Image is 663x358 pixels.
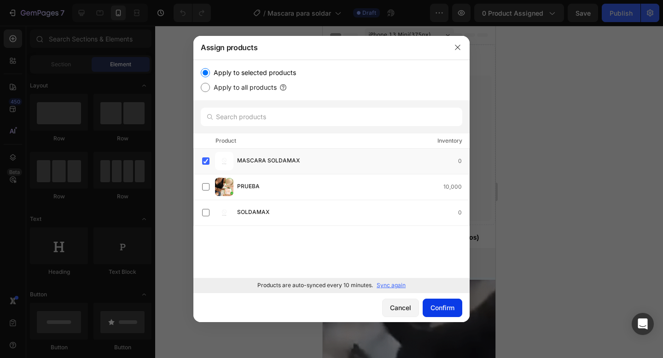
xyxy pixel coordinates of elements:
[46,5,108,14] span: iPhone 13 Mini ( 375 px)
[44,207,52,216] span: ★
[215,203,233,222] img: product-img
[237,156,300,166] span: MASCARA SOLDAMAX
[390,303,411,312] div: Cancel
[632,313,654,335] div: Open Intercom Messenger
[193,60,470,293] div: />
[53,207,62,216] span: ★
[193,35,446,59] div: Assign products
[24,27,165,44] p: Catch your customer's attention with attracted media.
[437,136,462,145] div: Inventory
[215,178,233,196] img: product-img
[382,299,419,317] button: Cancel
[423,299,462,317] button: Confirm
[35,207,43,216] span: ★
[443,182,469,191] div: 10,000
[237,208,269,218] span: SOLDAMAX
[257,281,373,289] p: Products are auto-synced every 10 minutes.
[79,36,105,43] span: sync data
[35,231,46,243] img: CKKYs5695_ICEAE=.webp
[215,136,236,145] div: Product
[43,36,71,43] span: Add image
[458,208,469,217] div: 0
[65,207,156,217] div: (+19000 Clientes Satisfechos)
[430,303,454,312] div: Confirm
[201,108,462,126] input: Search products
[71,36,105,43] span: or
[377,281,406,289] p: Sync again
[17,207,25,216] span: ★
[210,82,277,93] label: Apply to all products
[237,182,260,192] span: PRUEBA
[215,152,233,170] img: product-img
[26,207,34,216] span: ★
[53,231,138,241] div: Releasit COD Form & Upsells
[458,156,469,166] div: 0
[210,67,296,78] label: Apply to selected products
[27,226,145,248] button: Releasit COD Form & Upsells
